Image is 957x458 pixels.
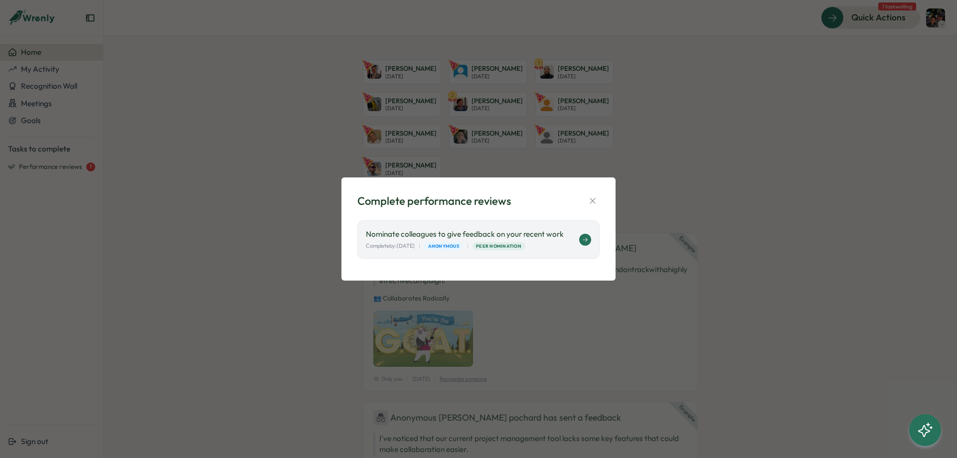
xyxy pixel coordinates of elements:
[357,220,600,259] a: Nominate colleagues to give feedback on your recent work Completeby:[DATE]|Anonymous|Peer Nomination
[419,242,420,250] p: |
[428,243,459,250] span: Anonymous
[366,242,415,250] p: Complete by: [DATE]
[467,242,469,250] p: |
[366,229,579,240] p: Nominate colleagues to give feedback on your recent work
[357,193,511,209] div: Complete performance reviews
[476,243,521,250] span: Peer Nomination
